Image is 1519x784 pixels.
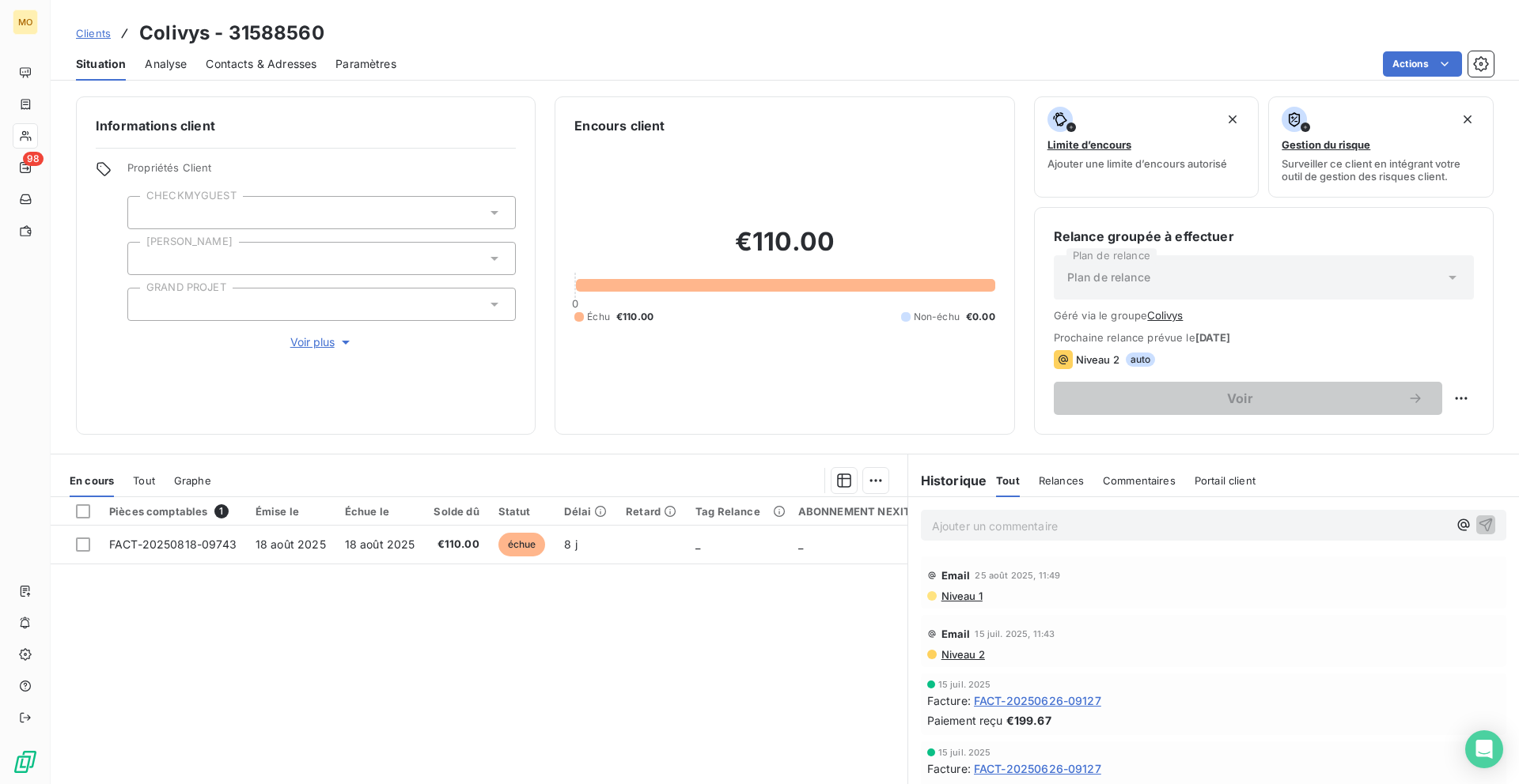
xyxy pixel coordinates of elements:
[498,533,546,556] span: échue
[1047,157,1227,170] span: Ajouter une limite d’encours autorisé
[1465,730,1503,768] div: Open Intercom Messenger
[1067,269,1150,285] span: Plan de relance
[1383,51,1462,77] button: Actions
[13,9,38,35] div: MO
[127,334,516,351] button: Voir plus
[1047,138,1131,151] span: Limite d’encours
[938,680,991,689] span: 15 juil. 2025
[574,116,665,135] h6: Encours client
[1054,309,1474,322] span: Géré via le groupe
[256,505,326,518] div: Émise le
[564,537,577,551] span: 8 j
[1282,138,1370,151] span: Gestion du risque
[927,692,971,709] span: Facture :
[1073,392,1407,405] span: Voir
[141,251,153,266] input: Ajouter une valeur
[70,474,114,487] span: En cours
[927,712,1003,729] span: Paiement reçu
[975,571,1060,580] span: 25 août 2025, 11:49
[1195,474,1256,487] span: Portail client
[974,760,1101,777] span: FACT-20250626-09127
[908,471,987,490] h6: Historique
[498,505,546,518] div: Statut
[1039,474,1084,487] span: Relances
[966,310,995,324] span: €0.00
[345,505,415,518] div: Échue le
[974,692,1101,709] span: FACT-20250626-09127
[587,310,610,324] span: Échu
[996,474,1020,487] span: Tout
[335,56,396,72] span: Paramètres
[798,505,919,518] div: ABONNEMENT NEXITY
[1054,331,1474,344] span: Prochaine relance prévue le
[564,505,607,518] div: Délai
[434,537,479,552] span: €110.00
[174,474,211,487] span: Graphe
[1147,309,1183,322] button: Colivys
[941,569,971,582] span: Email
[1195,331,1231,344] span: [DATE]
[940,590,983,602] span: Niveau 1
[914,310,960,324] span: Non-échu
[927,760,971,777] span: Facture :
[798,537,803,551] span: _
[1006,712,1051,729] span: €199.67
[13,749,38,775] img: Logo LeanPay
[1126,352,1156,367] span: auto
[13,155,37,180] a: 98
[76,27,111,40] span: Clients
[109,504,237,518] div: Pièces comptables
[938,748,991,757] span: 15 juil. 2025
[941,628,971,640] span: Email
[1103,474,1176,487] span: Commentaires
[145,56,187,72] span: Analyse
[76,25,111,41] a: Clients
[214,504,229,518] span: 1
[76,56,126,72] span: Situation
[141,297,153,311] input: Ajouter une valeur
[141,205,153,220] input: Ajouter une valeur
[256,537,326,551] span: 18 août 2025
[1268,96,1494,198] button: Gestion du risqueSurveiller ce client en intégrant votre outil de gestion des risques client.
[572,297,578,310] span: 0
[127,161,516,183] span: Propriétés Client
[96,116,516,135] h6: Informations client
[23,152,44,166] span: 98
[1054,227,1474,246] h6: Relance groupée à effectuer
[434,505,479,518] div: Solde dû
[206,56,316,72] span: Contacts & Adresses
[290,334,354,350] span: Voir plus
[940,648,985,661] span: Niveau 2
[1076,353,1119,366] span: Niveau 2
[1054,382,1442,415] button: Voir
[139,19,324,47] h3: Colivys - 31588560
[695,537,700,551] span: _
[975,629,1055,639] span: 15 juil. 2025, 11:43
[133,474,155,487] span: Tout
[345,537,415,551] span: 18 août 2025
[626,505,676,518] div: Retard
[1282,157,1480,183] span: Surveiller ce client en intégrant votre outil de gestion des risques client.
[616,310,653,324] span: €110.00
[695,505,779,518] div: Tag Relance
[109,537,237,551] span: FACT-20250818-09743
[574,226,994,273] h2: €110.00
[1034,96,1260,198] button: Limite d’encoursAjouter une limite d’encours autorisé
